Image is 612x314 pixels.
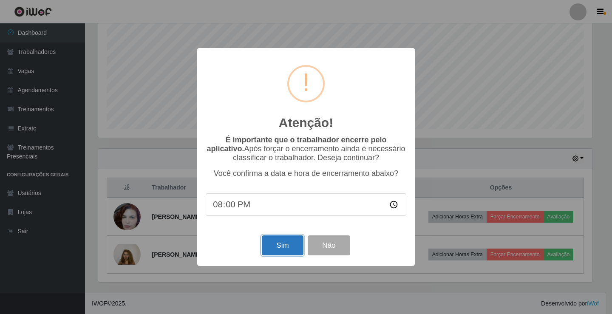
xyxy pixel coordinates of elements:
[206,169,406,178] p: Você confirma a data e hora de encerramento abaixo?
[308,235,350,255] button: Não
[279,115,333,130] h2: Atenção!
[262,235,303,255] button: Sim
[206,136,406,162] p: Após forçar o encerramento ainda é necessário classificar o trabalhador. Deseja continuar?
[207,136,386,153] b: É importante que o trabalhador encerre pelo aplicativo.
